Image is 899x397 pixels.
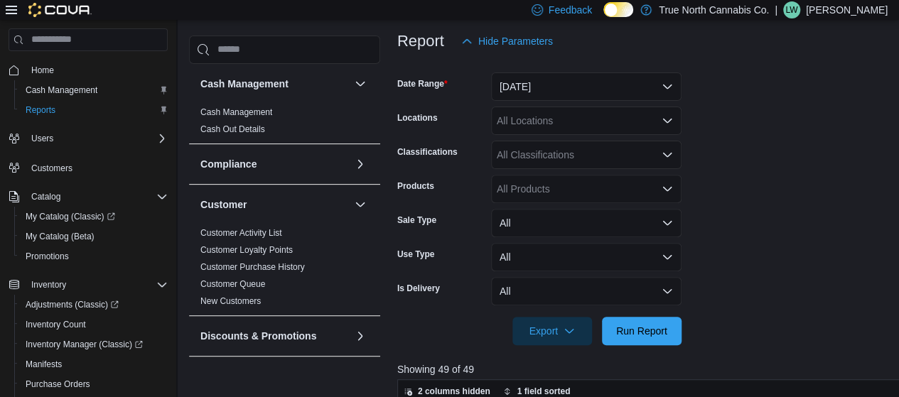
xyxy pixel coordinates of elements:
span: My Catalog (Beta) [20,228,168,245]
p: [PERSON_NAME] [806,1,888,18]
span: Reports [20,102,168,119]
button: Inventory [26,276,72,293]
a: Customer Purchase History [200,262,305,272]
label: Classifications [397,146,458,158]
label: Is Delivery [397,283,440,294]
button: My Catalog (Beta) [14,227,173,246]
span: Export [521,317,583,345]
button: Compliance [352,156,369,173]
span: Reports [26,104,55,116]
span: Manifests [26,359,62,370]
button: Open list of options [662,149,673,161]
div: Cash Management [189,104,380,143]
span: 1 field sorted [517,386,571,397]
button: Cash Management [352,75,369,92]
span: New Customers [200,295,261,307]
a: Customer Queue [200,279,265,289]
a: Inventory Manager (Classic) [14,335,173,354]
a: Cash Out Details [200,124,265,134]
p: | [775,1,777,18]
a: Reports [20,102,61,119]
span: Inventory Count [20,316,168,333]
button: Cash Management [200,77,349,91]
a: Customer Activity List [200,228,282,238]
a: Cash Management [200,107,272,117]
span: LW [785,1,797,18]
button: Run Report [602,317,682,345]
a: Adjustments (Classic) [20,296,124,313]
span: Adjustments (Classic) [26,299,119,310]
span: Catalog [26,188,168,205]
button: Customers [3,157,173,178]
img: Cova [28,3,92,17]
a: Customer Loyalty Points [200,245,293,255]
button: Discounts & Promotions [200,329,349,343]
button: Inventory Count [14,315,173,335]
span: My Catalog (Classic) [20,208,168,225]
a: Inventory Manager (Classic) [20,336,149,353]
span: Users [26,130,168,147]
button: Users [26,130,59,147]
div: Lisa Wyatt [783,1,800,18]
span: Users [31,133,53,144]
button: Open list of options [662,183,673,195]
input: Dark Mode [603,2,633,17]
span: Customer Purchase History [200,261,305,273]
button: Open list of options [662,115,673,126]
a: Cash Management [20,82,103,99]
span: Home [26,61,168,79]
span: My Catalog (Classic) [26,211,115,222]
span: Adjustments (Classic) [20,296,168,313]
a: Home [26,62,60,79]
button: Manifests [14,354,173,374]
button: Catalog [3,187,173,207]
a: New Customers [200,296,261,306]
span: Customers [26,158,168,176]
span: Customer Queue [200,278,265,290]
a: Inventory Count [20,316,92,333]
button: All [491,243,682,271]
button: Reports [14,100,173,120]
span: Feedback [549,3,592,17]
button: Home [3,60,173,80]
span: Cash Out Details [200,124,265,135]
h3: Discounts & Promotions [200,329,316,343]
a: My Catalog (Classic) [20,208,121,225]
span: Cash Management [26,85,97,96]
h3: Compliance [200,157,257,171]
h3: Report [397,33,444,50]
button: Customer [352,196,369,213]
span: Manifests [20,356,168,373]
label: Sale Type [397,214,436,226]
button: Cash Management [14,80,173,100]
button: Promotions [14,246,173,266]
label: Products [397,180,434,192]
h3: Cash Management [200,77,289,91]
a: Promotions [20,248,75,265]
a: Purchase Orders [20,376,96,393]
span: Catalog [31,191,60,202]
button: All [491,277,682,305]
span: Cash Management [20,82,168,99]
a: My Catalog (Classic) [14,207,173,227]
a: Manifests [20,356,68,373]
button: [DATE] [491,72,682,101]
label: Date Range [397,78,448,89]
a: My Catalog (Beta) [20,228,100,245]
span: Inventory [31,279,66,290]
button: Customer [200,197,349,212]
p: True North Cannabis Co. [659,1,769,18]
a: Customers [26,160,78,177]
span: Inventory [26,276,168,293]
h3: Customer [200,197,247,212]
span: My Catalog (Beta) [26,231,95,242]
span: Purchase Orders [20,376,168,393]
span: 2 columns hidden [418,386,490,397]
button: Users [3,129,173,148]
span: Purchase Orders [26,379,90,390]
button: Discounts & Promotions [352,327,369,344]
span: Customers [31,163,72,174]
div: Customer [189,224,380,315]
span: Customer Loyalty Points [200,244,293,256]
label: Locations [397,112,438,124]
